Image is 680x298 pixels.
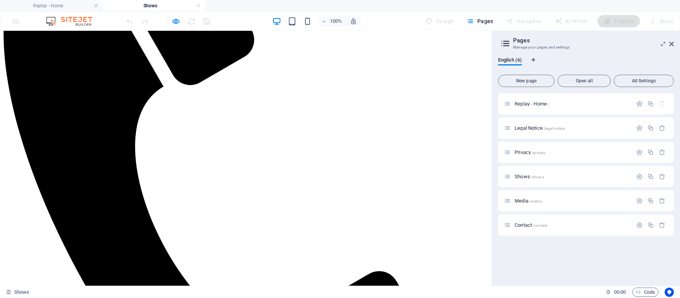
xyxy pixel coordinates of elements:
h6: 100% [330,17,342,26]
div: Media/media [512,198,632,203]
div: Language Tabs [498,57,674,72]
div: Duplicate [647,198,654,204]
span: : [619,289,620,295]
span: Click to open page [515,222,547,228]
h6: Session time [606,288,626,297]
div: Contact/contact [512,223,632,228]
h4: Shows [102,2,205,10]
div: Remove [659,149,665,156]
button: Pages [463,15,496,27]
span: 00 00 [614,288,626,297]
span: Legal Notice [515,125,565,131]
div: The startpage cannot be deleted [659,100,665,107]
h3: Manage your pages and settings [513,44,658,51]
div: Remove [659,173,665,180]
div: Settings [636,222,643,228]
span: All Settings [617,79,670,83]
h2: Pages [513,37,674,44]
div: Replay - Home/ [512,101,632,106]
span: New page [502,79,551,83]
span: Pages [466,17,493,25]
span: Replay - Home [515,101,549,107]
div: Duplicate [647,125,654,131]
div: Legal Notice/legal-notice [512,126,632,131]
div: Duplicate [647,149,654,156]
div: Settings [636,125,643,131]
div: Duplicate [647,173,654,180]
span: /contact [533,223,547,228]
div: Shows/shows [512,174,632,179]
div: Settings [636,173,643,180]
div: Duplicate [647,222,654,228]
div: Settings [636,198,643,204]
div: Duplicate [647,100,654,107]
span: / [548,102,549,106]
span: /legal-notice [543,126,565,131]
button: All Settings [614,75,674,87]
span: Code [636,288,655,297]
div: Settings [636,100,643,107]
span: /shows [531,175,544,179]
button: Open all [558,75,611,87]
button: Code [632,288,658,297]
button: New page [498,75,555,87]
span: Click to open page [515,149,545,155]
a: Click to cancel selection. Double-click to open Pages [6,288,30,297]
div: Settings [636,149,643,156]
i: On resize automatically adjust zoom level to fit chosen device. [350,18,357,25]
div: Privacy/privacy [512,150,632,155]
div: Remove [659,198,665,204]
img: Editor Logo [44,17,102,26]
span: Open all [561,79,607,83]
span: English (6) [498,55,522,66]
span: /privacy [532,151,545,155]
span: Shows [515,174,544,179]
button: 100% [318,17,346,26]
div: Remove [659,125,665,131]
span: Click to open page [515,198,542,204]
button: Usercentrics [665,288,674,297]
span: /media [529,199,542,203]
div: Remove [659,222,665,228]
